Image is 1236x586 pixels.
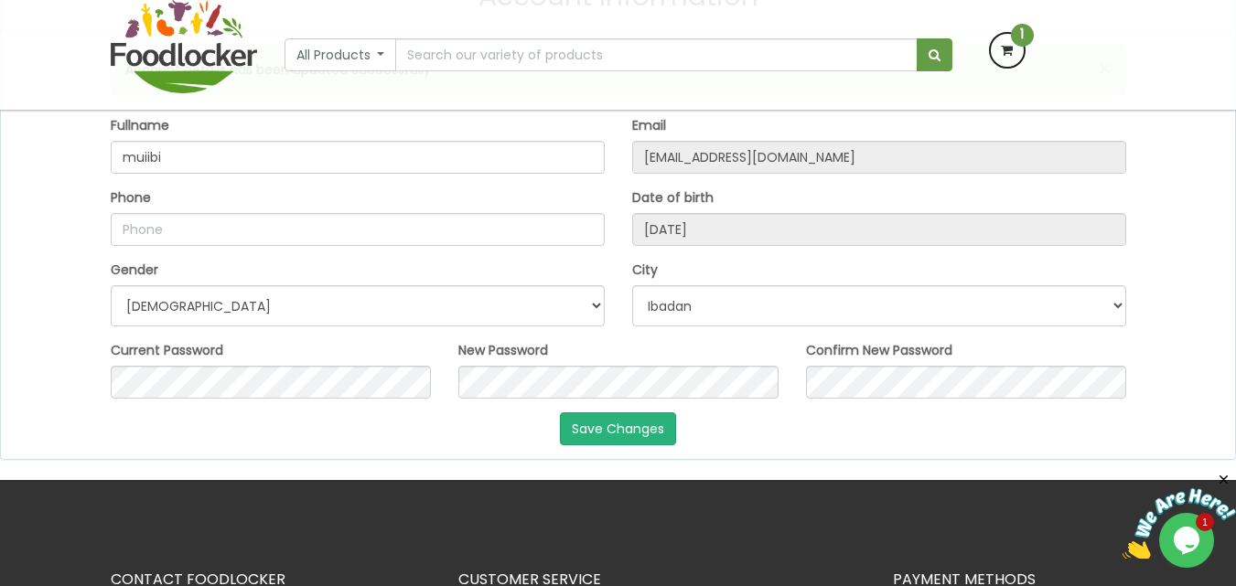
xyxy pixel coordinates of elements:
button: All Products [285,38,397,71]
button: Save Changes [560,412,676,445]
input: Phone [111,213,605,246]
input: someone@example.com [632,141,1126,174]
input: John Doe [111,141,605,174]
label: Fullname [111,115,169,136]
label: City [632,260,658,281]
label: Email [632,115,666,136]
span: 1 [1011,24,1034,47]
label: Date of birth [632,187,714,208]
label: Gender [111,260,158,281]
label: Current Password [111,340,223,361]
iframe: chat widget [1123,472,1236,559]
label: New Password [458,340,548,361]
input: Search our variety of products [395,38,917,71]
label: Confirm New Password [806,340,952,361]
input: Date of birth [632,213,1126,246]
label: Phone [111,187,151,208]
